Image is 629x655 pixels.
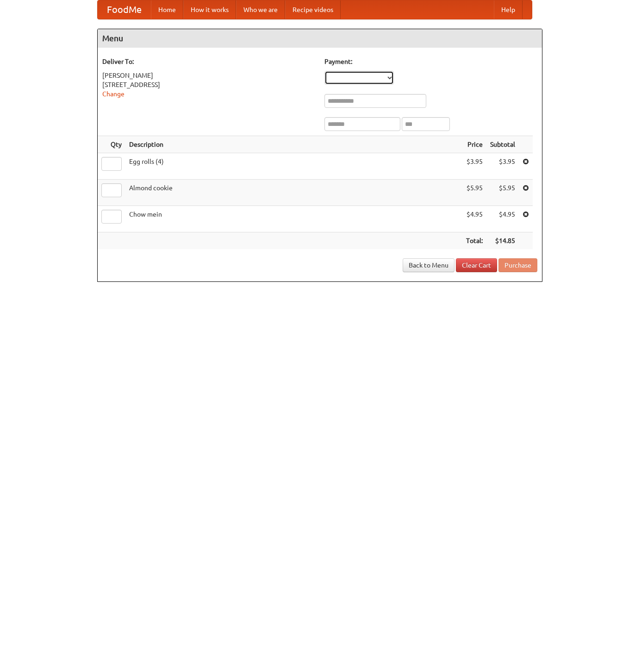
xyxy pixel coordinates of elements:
a: Who we are [236,0,285,19]
div: [PERSON_NAME] [102,71,315,80]
h5: Payment: [324,57,537,66]
th: Qty [98,136,125,153]
th: Description [125,136,462,153]
a: Change [102,90,125,98]
div: [STREET_ADDRESS] [102,80,315,89]
a: Recipe videos [285,0,341,19]
a: FoodMe [98,0,151,19]
td: Almond cookie [125,180,462,206]
th: $14.85 [486,232,519,250]
h5: Deliver To: [102,57,315,66]
th: Price [462,136,486,153]
a: How it works [183,0,236,19]
td: $3.95 [462,153,486,180]
td: $4.95 [486,206,519,232]
td: $4.95 [462,206,486,232]
a: Home [151,0,183,19]
th: Total: [462,232,486,250]
button: Purchase [498,258,537,272]
td: Egg rolls (4) [125,153,462,180]
a: Help [494,0,523,19]
a: Back to Menu [403,258,455,272]
td: $5.95 [486,180,519,206]
td: $3.95 [486,153,519,180]
a: Clear Cart [456,258,497,272]
h4: Menu [98,29,542,48]
th: Subtotal [486,136,519,153]
td: Chow mein [125,206,462,232]
td: $5.95 [462,180,486,206]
